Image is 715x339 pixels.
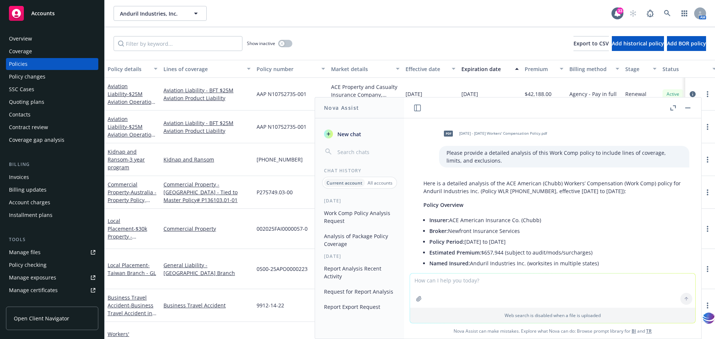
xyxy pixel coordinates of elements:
div: Coverage gap analysis [9,134,64,146]
button: Premium [522,60,566,78]
a: Aviation Liability [108,115,155,169]
a: SSC Cases [6,83,98,95]
div: Market details [331,65,391,73]
div: Manage certificates [9,284,58,296]
a: Installment plans [6,209,98,221]
div: Premium [525,65,555,73]
span: [DATE] - [DATE] Workers' Compensation Policy.pdf [459,131,547,136]
a: Policy checking [6,259,98,271]
a: Accounts [6,3,98,24]
a: Aviation Liability - BFT $25M Aviation Product Liability [163,86,251,102]
a: Policies [6,58,98,70]
p: Please provide a detailed analysis of this Work Comp policy to include lines of coverage, limits,... [447,149,682,164]
div: Coverage [9,45,32,57]
div: Contacts [9,109,31,121]
button: Report Export Request [321,301,398,313]
a: Aviation Liability - BFT $25M Aviation Product Liability [163,119,251,135]
button: Policy details [105,60,161,78]
a: Contacts [6,109,98,121]
a: Search [660,6,675,21]
span: - $25M Aviation Operation for BFT - annual premium of $42,188 for 23-24 and 24-25 [108,123,155,169]
a: Business Travel Accident [163,301,251,309]
button: Market details [328,60,403,78]
a: Commercial Property [108,181,156,219]
a: Kidnap and Ransom [163,156,251,163]
button: Work Comp Policy Analysis Request [321,207,398,227]
a: Coverage gap analysis [6,134,98,146]
span: Show inactive [247,40,275,47]
button: Analysis of Package Policy Coverage [321,230,398,250]
button: Anduril Industries, Inc. [114,6,207,21]
button: Add BOR policy [667,36,706,51]
span: AAP N10752735-001 [257,90,306,98]
a: more [703,155,712,164]
input: Filter by keyword... [114,36,242,51]
button: Policy number [254,60,328,78]
a: more [703,224,712,233]
a: Invoices [6,171,98,183]
p: Current account [327,180,362,186]
div: Invoices [9,171,29,183]
a: Quoting plans [6,96,98,108]
div: Policy changes [9,71,45,83]
a: Commercial Property - [GEOGRAPHIC_DATA] - Tied to Master Policy# P136103.01-01 [163,180,251,204]
span: Nova Assist can make mistakes. Explore what Nova can do: Browse prompt library for and [407,323,698,339]
span: Estimated Premium: [429,249,481,256]
li: ACE American Insurance Co. (Chubb) [429,215,682,226]
div: Installment plans [9,209,53,221]
div: Billing [6,161,98,168]
p: All accounts [368,180,393,186]
span: P275749.03-00 [257,188,293,196]
div: Contract review [9,121,48,133]
button: Effective date [403,60,458,78]
span: Anduril Industries, Inc. [120,10,184,17]
button: Stage [622,60,660,78]
a: Switch app [677,6,692,21]
div: Manage exposures [9,272,56,284]
li: Newfront Insurance Services [429,226,682,236]
span: Agency - Pay in full [569,90,617,98]
button: Lines of coverage [161,60,254,78]
a: Start snowing [626,6,641,21]
span: AAP N10752735-001 [257,123,306,131]
div: Manage claims [9,297,47,309]
span: - Taiwan Branch - GL [108,262,156,276]
div: Tools [6,236,98,243]
button: Export to CSV [573,36,609,51]
div: 33 [617,7,623,14]
button: Request for Report Analysis [321,285,398,298]
a: BI [632,328,636,334]
div: Policy number [257,65,317,73]
span: 002025FAI0000057-0 [257,225,308,233]
button: New chat [321,127,398,141]
div: Stage [625,65,648,73]
span: Accounts [31,10,55,16]
a: Overview [6,33,98,45]
div: Manage files [9,246,41,258]
a: Manage exposures [6,272,98,284]
a: Manage claims [6,297,98,309]
li: [DATE] to [DATE] [429,236,682,247]
div: Billing updates [9,184,47,196]
div: Quoting plans [9,96,44,108]
div: Policy checking [9,259,47,271]
div: Policies [9,58,28,70]
a: Local Placement [108,217,155,256]
li: $657,944 (subject to audit/mods/surcharges) [429,247,682,258]
a: Contract review [6,121,98,133]
a: Billing updates [6,184,98,196]
div: Effective date [406,65,447,73]
span: Insurer: [429,217,449,224]
div: [DATE] [315,198,404,204]
button: Report Analysis Recent Activity [321,262,398,282]
span: New chat [336,130,361,138]
h1: Nova Assist [324,104,359,112]
a: more [703,122,712,131]
a: TR [646,328,652,334]
div: Policy details [108,65,149,73]
div: ACE Property and Casualty Insurance Company, Chubb Group [331,83,400,99]
button: Expiration date [458,60,522,78]
li: Anduril Industries Inc. (worksites in multiple states) [429,258,682,269]
a: General Liability - [GEOGRAPHIC_DATA] Branch [163,261,251,277]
